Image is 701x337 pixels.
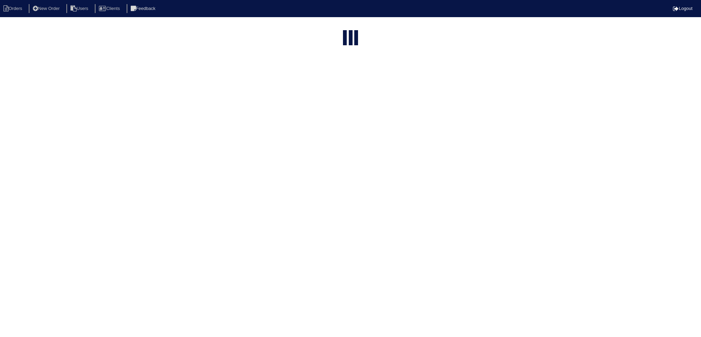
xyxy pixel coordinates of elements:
a: Users [66,6,94,11]
li: New Order [29,4,65,13]
li: Feedback [127,4,161,13]
li: Clients [95,4,125,13]
a: Clients [95,6,125,11]
div: loading... [349,30,353,49]
li: Users [66,4,94,13]
a: New Order [29,6,65,11]
a: Logout [673,6,692,11]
